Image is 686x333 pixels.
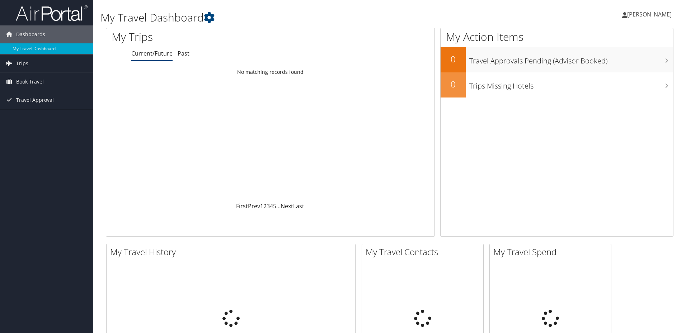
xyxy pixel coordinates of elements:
span: … [276,202,281,210]
td: No matching records found [106,66,434,79]
h2: 0 [441,53,466,65]
h1: My Travel Dashboard [100,10,486,25]
h2: My Travel Spend [493,246,611,258]
a: 2 [263,202,267,210]
a: 0Trips Missing Hotels [441,72,673,97]
h1: My Trips [112,29,292,44]
a: Next [281,202,293,210]
span: Dashboards [16,25,45,43]
a: Current/Future [131,49,173,57]
span: Book Travel [16,73,44,91]
a: 0Travel Approvals Pending (Advisor Booked) [441,47,673,72]
h2: My Travel History [110,246,355,258]
a: 1 [260,202,263,210]
span: Travel Approval [16,91,54,109]
a: Last [293,202,304,210]
h3: Trips Missing Hotels [469,77,673,91]
h2: 0 [441,78,466,90]
a: 5 [273,202,276,210]
a: First [236,202,248,210]
a: 4 [270,202,273,210]
img: airportal-logo.png [16,5,88,22]
span: Trips [16,54,28,72]
h3: Travel Approvals Pending (Advisor Booked) [469,52,673,66]
a: 3 [267,202,270,210]
a: [PERSON_NAME] [622,4,679,25]
h2: My Travel Contacts [366,246,483,258]
a: Prev [248,202,260,210]
span: [PERSON_NAME] [627,10,672,18]
h1: My Action Items [441,29,673,44]
a: Past [178,49,189,57]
